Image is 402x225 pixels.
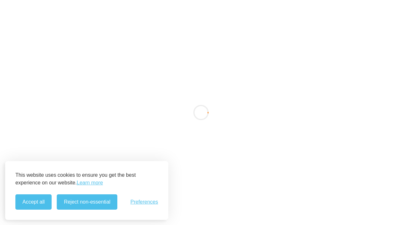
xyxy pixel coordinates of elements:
button: Accept all cookies [15,194,52,210]
span: Preferences [130,199,158,205]
p: This website uses cookies to ensure you get the best experience on our website. [15,171,158,187]
button: Toggle preferences [130,199,158,205]
a: Learn more [77,179,103,187]
button: Reject non-essential [57,194,117,210]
